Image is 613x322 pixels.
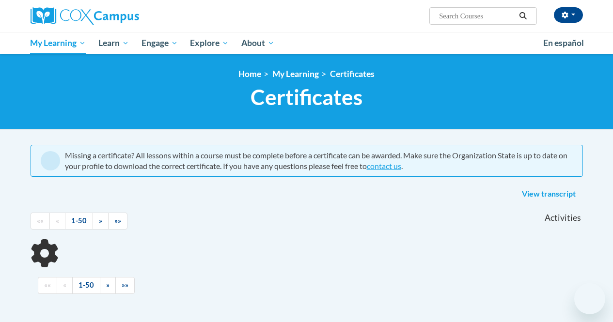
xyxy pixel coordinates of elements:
a: En español [537,33,590,53]
a: View transcript [515,186,583,202]
span: «« [37,216,44,225]
a: End [108,213,127,230]
iframe: Button to launch messaging window [574,283,605,314]
a: contact us [367,161,401,170]
a: Learn [92,32,135,54]
a: 1-50 [72,277,100,294]
span: »» [122,281,128,289]
span: Engage [141,37,178,49]
img: Cox Campus [31,7,139,25]
span: About [241,37,274,49]
span: Explore [190,37,229,49]
span: En español [543,38,584,48]
div: Main menu [23,32,590,54]
a: Begining [31,213,50,230]
div: Missing a certificate? All lessons within a course must be complete before a certificate can be a... [65,150,573,171]
span: » [106,281,110,289]
span: « [63,281,66,289]
a: Engage [135,32,184,54]
span: Certificates [251,84,362,110]
a: Previous [57,277,73,294]
a: Explore [184,32,235,54]
a: Begining [38,277,57,294]
button: Account Settings [554,7,583,23]
span: » [99,216,102,225]
a: About [235,32,281,54]
a: My Learning [272,69,319,79]
span: «« [44,281,51,289]
span: My Learning [30,37,86,49]
span: « [56,216,59,225]
button: Search [516,10,530,22]
a: Previous [49,213,65,230]
span: Learn [98,37,129,49]
span: Activities [545,213,581,223]
a: End [115,277,135,294]
a: Home [238,69,261,79]
a: Next [100,277,116,294]
input: Search Courses [438,10,516,22]
a: Next [93,213,109,230]
a: Certificates [330,69,375,79]
span: »» [114,216,121,225]
a: Cox Campus [31,7,205,25]
a: 1-50 [65,213,93,230]
a: My Learning [24,32,93,54]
